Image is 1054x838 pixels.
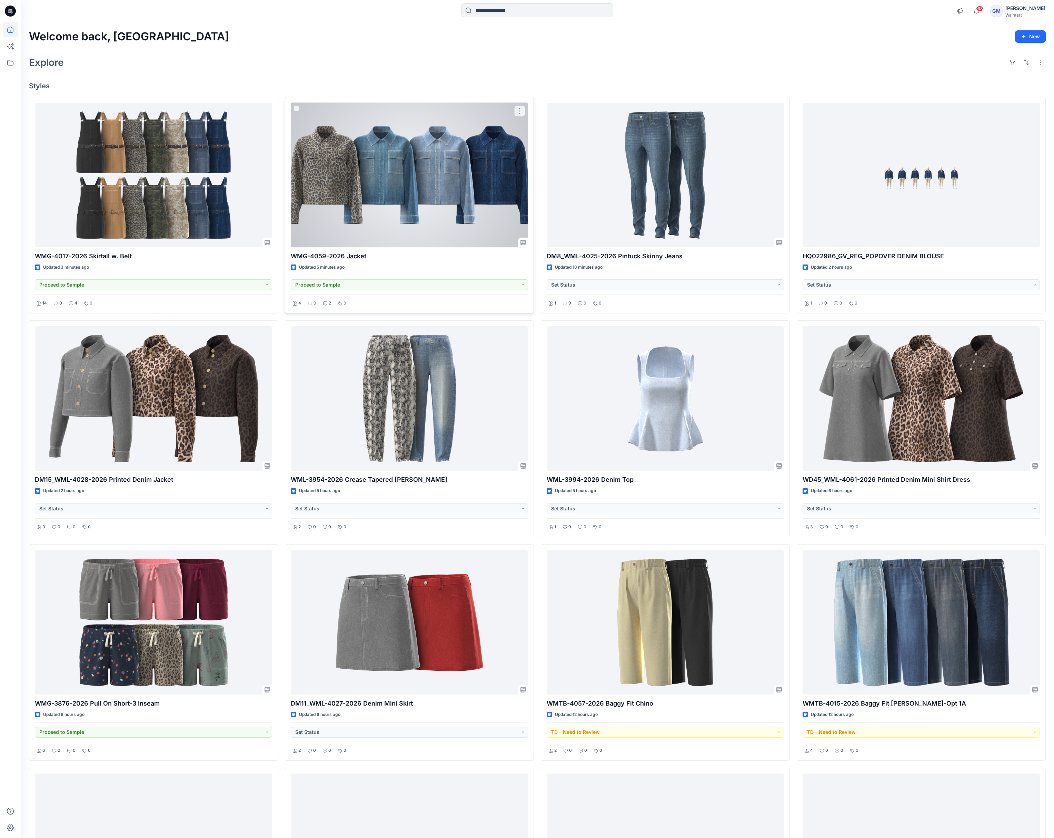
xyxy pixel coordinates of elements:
[291,699,528,708] p: DM11_WML-4027-2026 Denim Mini Skirt
[811,711,854,718] p: Updated 12 hours ago
[43,264,89,271] p: Updated 3 minutes ago
[42,747,45,754] p: 6
[547,699,784,708] p: WMTB-4057-2026 Baggy Fit Chino
[584,747,587,754] p: 0
[29,82,1046,90] h4: Styles
[584,523,586,531] p: 0
[811,487,852,495] p: Updated 6 hours ago
[35,475,272,485] p: DM15_WML-4028-2026 Printed Denim Jacket
[35,103,272,247] a: WMG-4017-2026 Skirtall w. Belt
[584,300,586,307] p: 0
[73,747,76,754] p: 0
[344,300,346,307] p: 0
[58,523,60,531] p: 0
[803,475,1040,485] p: WD45_WML-4061-2026 Printed Denim Mini Shirt Dress
[547,251,784,261] p: DM8_WML-4025-2026 Pintuck Skinny Jeans
[291,326,528,471] a: WML-3954-2026 Crease Tapered Jean
[555,264,603,271] p: Updated 18 minutes ago
[291,103,528,247] a: WMG-4059-2026 Jacket
[298,523,301,531] p: 2
[568,300,571,307] p: 0
[73,523,76,531] p: 0
[1005,4,1045,12] div: [PERSON_NAME]
[555,711,598,718] p: Updated 12 hours ago
[990,5,1003,17] div: GM
[313,747,316,754] p: 0
[42,300,47,307] p: 14
[810,523,813,531] p: 3
[35,550,272,695] a: WMG-3876-2026 Pull On Short-3 Inseam
[554,747,557,754] p: 2
[35,251,272,261] p: WMG-4017-2026 Skirtall w. Belt
[1005,12,1045,18] div: Walmart
[547,103,784,247] a: DM8_WML-4025-2026 Pintuck Skinny Jeans
[803,251,1040,261] p: HQ022986_GV_REG_POPOVER DENIM BLOUSE
[329,300,331,307] p: 2
[298,300,301,307] p: 4
[803,103,1040,247] a: HQ022986_GV_REG_POPOVER DENIM BLOUSE
[856,523,858,531] p: 0
[35,699,272,708] p: WMG-3876-2026 Pull On Short-3 Inseam
[568,523,571,531] p: 0
[599,747,602,754] p: 0
[58,747,60,754] p: 0
[569,747,572,754] p: 0
[554,523,556,531] p: 1
[811,264,852,271] p: Updated 2 hours ago
[810,300,812,307] p: 1
[841,523,843,531] p: 0
[88,747,91,754] p: 0
[29,57,64,68] h2: Explore
[328,523,331,531] p: 0
[599,300,601,307] p: 0
[1015,30,1046,43] button: New
[825,523,828,531] p: 0
[554,300,556,307] p: 1
[299,264,345,271] p: Updated 5 minutes ago
[298,747,301,754] p: 2
[841,747,843,754] p: 0
[43,487,84,495] p: Updated 2 hours ago
[328,747,331,754] p: 0
[547,475,784,485] p: WML-3994-2026 Denim Top
[314,300,316,307] p: 0
[839,300,842,307] p: 0
[547,550,784,695] a: WMTB-4057-2026 Baggy Fit Chino
[90,300,92,307] p: 0
[856,747,858,754] p: 0
[29,30,229,43] h2: Welcome back, [GEOGRAPHIC_DATA]
[88,523,91,531] p: 0
[299,487,340,495] p: Updated 5 hours ago
[42,523,45,531] p: 3
[547,326,784,471] a: WML-3994-2026 Denim Top
[810,747,813,754] p: 4
[855,300,857,307] p: 0
[803,699,1040,708] p: WMTB-4015-2026 Baggy Fit [PERSON_NAME]-Opt 1A
[291,475,528,485] p: WML-3954-2026 Crease Tapered [PERSON_NAME]
[291,550,528,695] a: DM11_WML-4027-2026 Denim Mini Skirt
[825,747,828,754] p: 0
[344,523,346,531] p: 0
[291,251,528,261] p: WMG-4059-2026 Jacket
[299,711,340,718] p: Updated 6 hours ago
[74,300,77,307] p: 4
[824,300,827,307] p: 0
[599,523,601,531] p: 0
[43,711,84,718] p: Updated 6 hours ago
[803,326,1040,471] a: WD45_WML-4061-2026 Printed Denim Mini Shirt Dress
[555,487,596,495] p: Updated 5 hours ago
[59,300,62,307] p: 0
[344,747,346,754] p: 0
[976,6,984,11] span: 68
[35,326,272,471] a: DM15_WML-4028-2026 Printed Denim Jacket
[313,523,316,531] p: 0
[803,550,1040,695] a: WMTB-4015-2026 Baggy Fit Jean-Opt 1A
